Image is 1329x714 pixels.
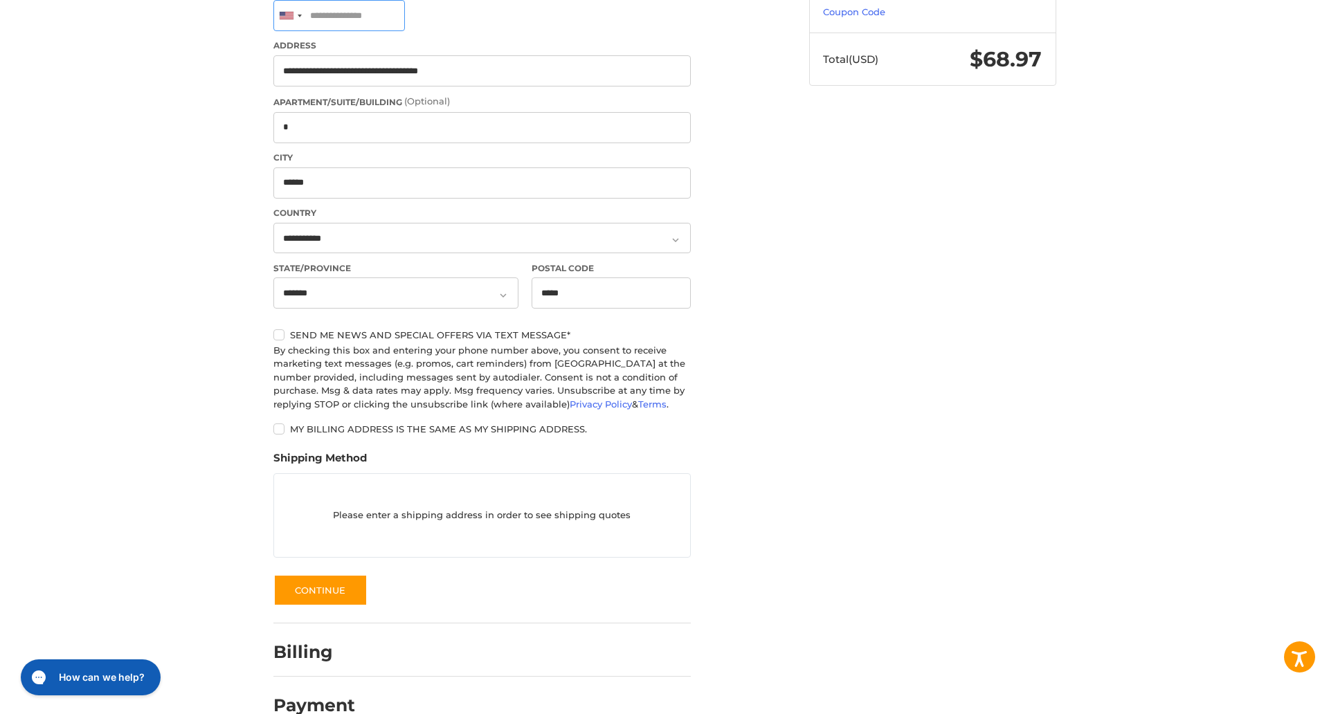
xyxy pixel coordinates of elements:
label: Country [273,207,691,219]
label: Address [273,39,691,52]
a: Terms [638,399,667,410]
div: By checking this box and entering your phone number above, you consent to receive marketing text ... [273,344,691,412]
a: Privacy Policy [570,399,632,410]
label: State/Province [273,262,518,275]
h1: How can we help? [45,16,131,30]
label: My billing address is the same as my shipping address. [273,423,691,434]
label: Send me news and special offers via text message* [273,329,691,340]
p: Please enter a shipping address in order to see shipping quotes [274,502,690,529]
small: (Optional) [404,95,450,107]
button: Open gorgias live chat [7,5,147,41]
div: United States: +1 [274,1,306,30]
h2: Billing [273,641,354,663]
span: $68.97 [970,46,1042,72]
span: Total (USD) [823,53,878,66]
a: Coupon Code [823,6,885,17]
legend: Shipping Method [273,450,367,473]
label: Apartment/Suite/Building [273,95,691,109]
label: City [273,152,691,164]
label: Postal Code [532,262,691,275]
button: Continue [273,574,368,606]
